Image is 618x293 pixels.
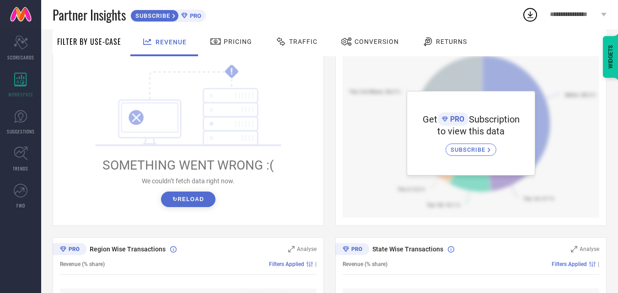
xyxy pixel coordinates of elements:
span: Partner Insights [53,5,126,24]
span: State Wise Transactions [372,245,443,253]
span: Traffic [289,38,317,45]
span: PRO [188,12,201,19]
span: Filters Applied [552,261,587,267]
span: PRO [448,115,464,123]
span: SOMETHING WENT WRONG :( [102,158,274,173]
svg: Zoom [571,246,577,252]
a: SUBSCRIBE [446,137,496,156]
span: Returns [436,38,467,45]
span: FWD [16,202,25,209]
span: We couldn’t fetch data right now. [142,177,235,185]
div: Open download list [522,6,538,23]
span: | [315,261,317,267]
span: Analyse [297,246,317,252]
span: Revenue (% share) [343,261,387,267]
span: Filter By Use-Case [57,36,121,47]
tspan: ! [231,66,233,77]
span: Pricing [224,38,252,45]
span: Analyse [580,246,599,252]
span: SCORECARDS [7,54,34,61]
div: Premium [53,243,86,257]
span: Filters Applied [269,261,304,267]
span: SUBSCRIBE [131,12,172,19]
span: | [598,261,599,267]
span: SUGGESTIONS [7,128,35,135]
span: TRENDS [13,165,28,172]
span: Get [423,114,437,125]
span: Subscription [469,114,520,125]
div: Premium [335,243,369,257]
span: Conversion [355,38,399,45]
a: SUBSCRIBEPRO [130,7,206,22]
span: SUBSCRIBE [451,146,488,153]
span: WORKSPACE [8,91,33,98]
button: ↻Reload [161,192,215,207]
svg: Zoom [288,246,295,252]
span: to view this data [437,126,505,137]
span: Revenue (% share) [60,261,105,267]
span: Revenue [156,38,187,46]
span: Region Wise Transactions [90,245,166,253]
